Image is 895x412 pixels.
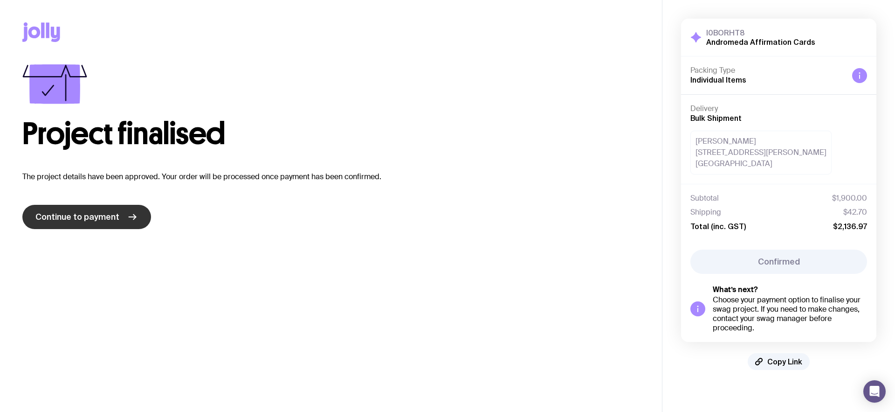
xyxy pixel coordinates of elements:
[713,295,867,333] div: Choose your payment option to finalise your swag project. If you need to make changes, contact yo...
[690,131,832,175] div: [PERSON_NAME] [STREET_ADDRESS][PERSON_NAME] [GEOGRAPHIC_DATA]
[690,208,721,217] span: Shipping
[706,28,815,37] h3: I0BORHT8
[690,104,867,113] h4: Delivery
[748,353,810,370] button: Copy Link
[690,250,867,274] button: Confirmed
[706,37,815,47] h2: Andromeda Affirmation Cards
[22,205,151,229] a: Continue to payment
[690,194,719,203] span: Subtotal
[22,119,640,149] h1: Project finalised
[767,357,802,366] span: Copy Link
[843,208,867,217] span: $42.70
[690,66,845,75] h4: Packing Type
[22,171,640,182] p: The project details have been approved. Your order will be processed once payment has been confir...
[690,76,746,84] span: Individual Items
[35,211,119,223] span: Continue to payment
[690,114,742,122] span: Bulk Shipment
[713,285,867,294] h5: What’s next?
[690,222,746,231] span: Total (inc. GST)
[832,194,867,203] span: $1,900.00
[833,222,867,231] span: $2,136.97
[863,380,886,403] div: Open Intercom Messenger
